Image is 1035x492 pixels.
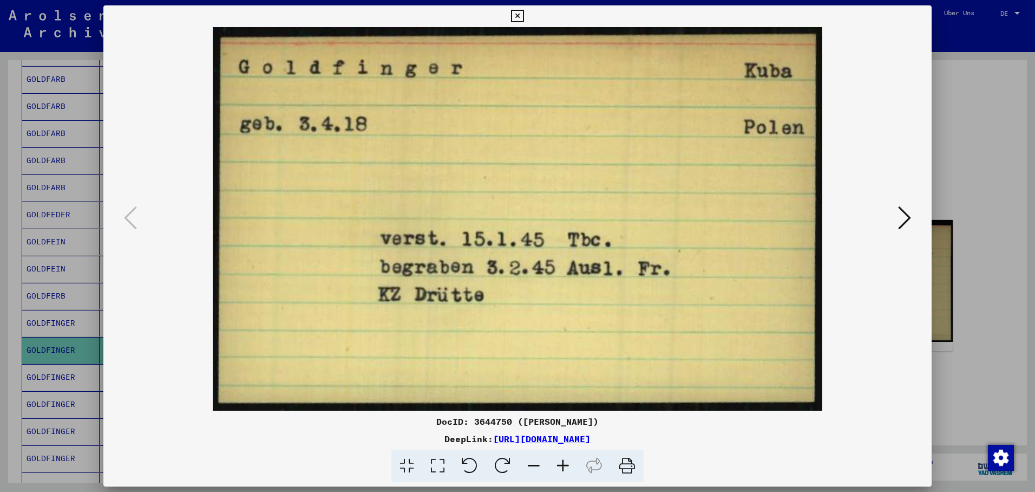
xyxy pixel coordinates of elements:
[988,445,1014,471] img: Zustimmung ändern
[987,444,1013,470] div: Zustimmung ändern
[493,433,591,444] a: [URL][DOMAIN_NAME]
[103,432,932,445] div: DeepLink:
[103,415,932,428] div: DocID: 3644750 ([PERSON_NAME])
[140,27,895,411] img: 001.jpg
